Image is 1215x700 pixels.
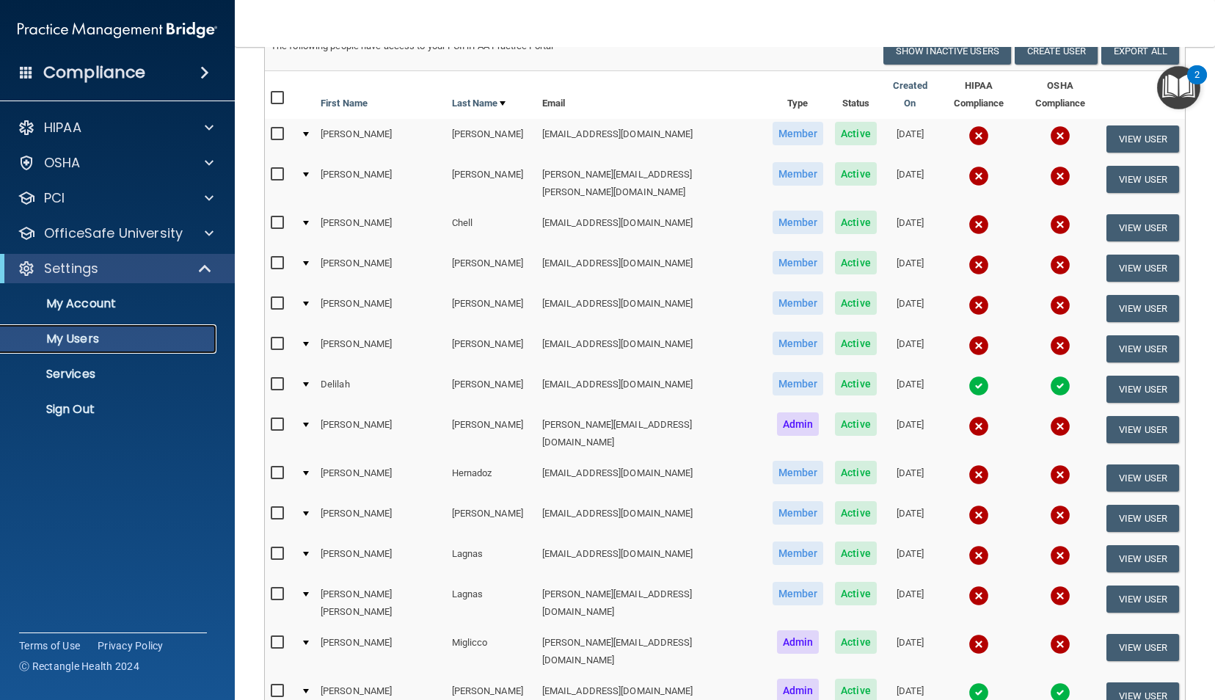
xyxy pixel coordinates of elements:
button: View User [1106,166,1179,193]
img: tick.e7d51cea.svg [1050,376,1070,396]
td: Miglicco [446,627,536,676]
th: Type [767,71,830,119]
img: cross.ca9f0e7f.svg [1050,545,1070,566]
td: [DATE] [883,369,938,409]
img: cross.ca9f0e7f.svg [968,545,989,566]
span: Active [835,291,877,315]
th: Email [536,71,767,119]
button: Show Inactive Users [883,37,1011,65]
td: [DATE] [883,539,938,579]
span: Active [835,461,877,484]
td: [PERSON_NAME][EMAIL_ADDRESS][DOMAIN_NAME] [536,579,767,627]
span: Active [835,332,877,355]
p: Services [10,367,210,382]
img: cross.ca9f0e7f.svg [1050,214,1070,235]
td: [PERSON_NAME] [446,329,536,369]
td: [PERSON_NAME] [315,119,446,159]
td: [DATE] [883,409,938,458]
td: [PERSON_NAME] [315,627,446,676]
span: Member [773,542,824,565]
span: Member [773,501,824,525]
img: cross.ca9f0e7f.svg [1050,295,1070,316]
span: Active [835,122,877,145]
td: [PERSON_NAME] [PERSON_NAME] [315,579,446,627]
span: Member [773,582,824,605]
td: [DATE] [883,288,938,329]
td: [PERSON_NAME] [315,159,446,208]
td: [EMAIL_ADDRESS][DOMAIN_NAME] [536,119,767,159]
a: Settings [18,260,213,277]
a: Last Name [452,95,506,112]
p: My Account [10,296,210,311]
span: Member [773,251,824,274]
img: cross.ca9f0e7f.svg [1050,166,1070,186]
iframe: Drift Widget Chat Controller [961,596,1197,655]
button: View User [1106,255,1179,282]
td: [PERSON_NAME] [446,498,536,539]
td: [PERSON_NAME] [315,409,446,458]
span: Active [835,211,877,234]
button: View User [1106,335,1179,362]
span: Active [835,251,877,274]
td: Lagnas [446,539,536,579]
button: View User [1106,505,1179,532]
p: OSHA [44,154,81,172]
img: cross.ca9f0e7f.svg [968,295,989,316]
td: [PERSON_NAME] [446,119,536,159]
span: Member [773,372,824,395]
p: HIPAA [44,119,81,136]
img: cross.ca9f0e7f.svg [1050,416,1070,437]
img: cross.ca9f0e7f.svg [968,505,989,525]
img: cross.ca9f0e7f.svg [968,255,989,275]
td: [DATE] [883,329,938,369]
td: Chell [446,208,536,248]
td: [PERSON_NAME][EMAIL_ADDRESS][DOMAIN_NAME] [536,627,767,676]
th: HIPAA Compliance [938,71,1020,119]
img: cross.ca9f0e7f.svg [1050,464,1070,485]
td: [DATE] [883,627,938,676]
td: [EMAIL_ADDRESS][DOMAIN_NAME] [536,288,767,329]
td: [PERSON_NAME][EMAIL_ADDRESS][DOMAIN_NAME] [536,409,767,458]
a: Created On [889,77,932,112]
td: [EMAIL_ADDRESS][DOMAIN_NAME] [536,208,767,248]
img: cross.ca9f0e7f.svg [1050,335,1070,356]
p: PCI [44,189,65,207]
span: Active [835,501,877,525]
td: [PERSON_NAME] [315,498,446,539]
span: Active [835,582,877,605]
span: Active [835,162,877,186]
img: cross.ca9f0e7f.svg [1050,255,1070,275]
td: [PERSON_NAME] [315,288,446,329]
img: cross.ca9f0e7f.svg [968,335,989,356]
td: [DATE] [883,498,938,539]
th: Status [829,71,883,119]
a: OfficeSafe University [18,225,214,242]
td: [PERSON_NAME] [315,248,446,288]
td: [PERSON_NAME] [446,248,536,288]
th: OSHA Compliance [1020,71,1101,119]
button: View User [1106,545,1179,572]
img: tick.e7d51cea.svg [968,376,989,396]
img: PMB logo [18,15,217,45]
a: Terms of Use [19,638,80,653]
span: Ⓒ Rectangle Health 2024 [19,659,139,674]
td: [DATE] [883,458,938,498]
span: Active [835,412,877,436]
button: View User [1106,214,1179,241]
span: Member [773,211,824,234]
a: OSHA [18,154,214,172]
td: [PERSON_NAME] [315,539,446,579]
span: Member [773,162,824,186]
h4: Compliance [43,62,145,83]
td: [PERSON_NAME] [315,208,446,248]
span: Admin [777,630,820,654]
button: Create User [1015,37,1098,65]
td: Lagnas [446,579,536,627]
td: [PERSON_NAME] [315,458,446,498]
td: [DATE] [883,159,938,208]
td: [PERSON_NAME][EMAIL_ADDRESS][PERSON_NAME][DOMAIN_NAME] [536,159,767,208]
td: [PERSON_NAME] [446,409,536,458]
p: My Users [10,332,210,346]
img: cross.ca9f0e7f.svg [1050,505,1070,525]
p: OfficeSafe University [44,225,183,242]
